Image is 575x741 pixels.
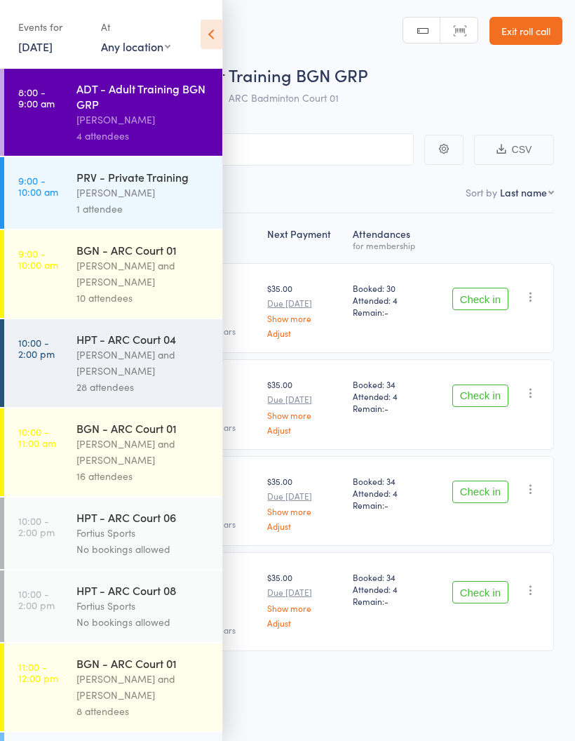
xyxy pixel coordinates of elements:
span: Attended: 4 [353,294,426,306]
small: Due [DATE] [267,587,341,597]
div: Any location [101,39,170,54]
span: ADT - Adult Training BGN GRP [138,63,368,86]
a: 10:00 -11:00 amBGN - ARC Court 01[PERSON_NAME] and [PERSON_NAME]16 attendees [4,408,222,496]
span: Booked: 30 [353,282,426,294]
div: 1 attendee [76,201,210,217]
button: Check in [452,385,508,407]
div: $35.00 [267,282,341,338]
time: 10:00 - 11:00 am [18,426,56,448]
time: 9:00 - 10:00 am [18,175,58,197]
div: 8 attendees [76,703,210,719]
span: Remain: [353,499,426,511]
a: [DATE] [18,39,53,54]
a: 11:00 -12:00 pmBGN - ARC Court 01[PERSON_NAME] and [PERSON_NAME]8 attendees [4,643,222,731]
span: - [384,306,388,318]
span: Booked: 34 [353,475,426,487]
label: Sort by [466,185,497,199]
button: Check in [452,288,508,310]
time: 10:00 - 2:00 pm [18,515,55,538]
div: ADT - Adult Training BGN GRP [76,81,210,112]
span: - [384,595,388,607]
a: Adjust [267,521,341,530]
div: $35.00 [267,571,341,627]
a: Exit roll call [489,17,562,45]
div: [PERSON_NAME] and [PERSON_NAME] [76,436,210,468]
button: Check in [452,581,508,603]
div: [PERSON_NAME] and [PERSON_NAME] [76,671,210,703]
span: Remain: [353,306,426,318]
a: 9:00 -10:00 amBGN - ARC Court 01[PERSON_NAME] and [PERSON_NAME]10 attendees [4,230,222,318]
button: Check in [452,481,508,503]
div: Fortius Sports [76,598,210,614]
div: 16 attendees [76,468,210,484]
div: for membership [353,241,426,250]
span: Attended: 4 [353,390,426,402]
a: 10:00 -2:00 pmHPT - ARC Court 04[PERSON_NAME] and [PERSON_NAME]28 attendees [4,319,222,407]
span: Booked: 34 [353,571,426,583]
time: 8:00 - 9:00 am [18,86,55,109]
time: 11:00 - 12:00 pm [18,661,58,683]
div: 10 attendees [76,290,210,306]
a: 8:00 -9:00 amADT - Adult Training BGN GRP[PERSON_NAME]4 attendees [4,69,222,156]
a: Show more [267,314,341,323]
span: Booked: 34 [353,378,426,390]
div: Last name [500,185,547,199]
a: Show more [267,603,341,613]
span: ARC Badminton Court 01 [229,91,339,105]
div: No bookings allowed [76,541,210,557]
time: 10:00 - 2:00 pm [18,337,55,359]
div: Atten­dances [347,220,431,257]
div: Next Payment [262,220,347,257]
a: Show more [267,410,341,420]
a: 9:00 -10:00 amPRV - Private Training[PERSON_NAME]1 attendee [4,157,222,229]
button: CSV [474,135,554,165]
a: Adjust [267,618,341,627]
div: HPT - ARC Court 04 [76,331,210,347]
div: PRV - Private Training [76,169,210,185]
a: Adjust [267,328,341,338]
a: Show more [267,507,341,516]
div: [PERSON_NAME] and [PERSON_NAME] [76,347,210,379]
time: 10:00 - 2:00 pm [18,588,55,610]
small: Due [DATE] [267,298,341,308]
span: Attended: 4 [353,487,426,499]
div: [PERSON_NAME] [76,112,210,128]
small: Due [DATE] [267,394,341,404]
div: $35.00 [267,475,341,530]
div: [PERSON_NAME] [76,185,210,201]
a: 10:00 -2:00 pmHPT - ARC Court 08Fortius SportsNo bookings allowed [4,570,222,642]
span: Attended: 4 [353,583,426,595]
span: - [384,402,388,414]
span: Remain: [353,402,426,414]
div: Events for [18,15,87,39]
div: BGN - ARC Court 01 [76,420,210,436]
div: HPT - ARC Court 06 [76,509,210,525]
div: 4 attendees [76,128,210,144]
a: 10:00 -2:00 pmHPT - ARC Court 06Fortius SportsNo bookings allowed [4,498,222,569]
div: HPT - ARC Court 08 [76,582,210,598]
div: No bookings allowed [76,614,210,630]
div: [PERSON_NAME] and [PERSON_NAME] [76,258,210,290]
a: Adjust [267,425,341,434]
time: 9:00 - 10:00 am [18,248,58,270]
div: At [101,15,170,39]
small: Due [DATE] [267,491,341,501]
div: BGN - ARC Court 01 [76,242,210,258]
div: BGN - ARC Court 01 [76,655,210,671]
div: $35.00 [267,378,341,434]
div: 28 attendees [76,379,210,395]
span: Remain: [353,595,426,607]
div: Fortius Sports [76,525,210,541]
span: - [384,499,388,511]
